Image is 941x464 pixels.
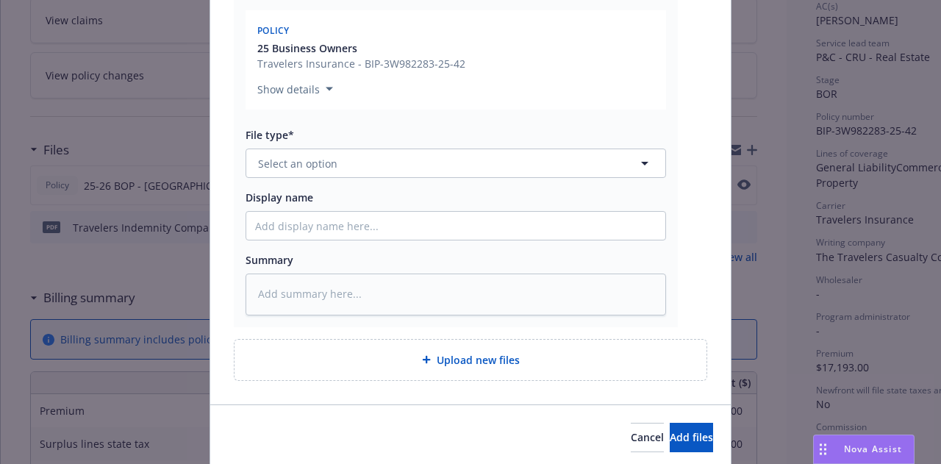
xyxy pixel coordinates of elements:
input: Add display name here... [246,212,665,240]
div: Drag to move [814,435,832,463]
span: Summary [246,253,293,267]
span: Display name [246,190,313,204]
button: Select an option [246,149,666,178]
span: Select an option [258,156,337,171]
button: Nova Assist [813,435,915,464]
span: Nova Assist [844,443,902,455]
